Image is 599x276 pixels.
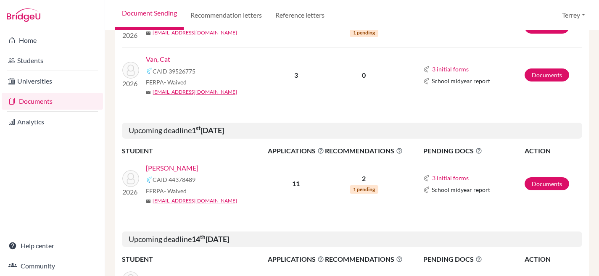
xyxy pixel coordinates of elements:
[146,187,187,195] span: FERPA
[2,113,103,130] a: Analytics
[153,197,237,205] a: [EMAIL_ADDRESS][DOMAIN_NAME]
[432,76,490,85] span: School midyear report
[2,73,103,89] a: Universities
[153,88,237,96] a: [EMAIL_ADDRESS][DOMAIN_NAME]
[423,187,430,193] img: Common App logo
[423,254,524,264] span: PENDING DOCS
[524,145,582,156] th: ACTION
[2,237,103,254] a: Help center
[122,187,139,197] p: 2026
[164,79,187,86] span: - Waived
[432,173,469,183] button: 3 initial forms
[153,29,237,37] a: [EMAIL_ADDRESS][DOMAIN_NAME]
[423,78,430,84] img: Common App logo
[432,64,469,74] button: 3 initial forms
[196,125,201,131] sup: st
[268,254,324,264] span: APPLICATIONS
[153,175,195,184] span: CAID 44378489
[153,67,195,76] span: CAID 39526775
[146,78,187,87] span: FERPA
[2,32,103,49] a: Home
[292,179,300,187] b: 11
[325,173,403,184] p: 2
[146,54,170,64] a: Van, Cat
[122,231,582,247] h5: Upcoming deadline
[2,52,103,69] a: Students
[325,70,403,80] p: 0
[2,93,103,110] a: Documents
[525,177,569,190] a: Documents
[325,146,403,156] span: RECOMMENDATIONS
[2,258,103,274] a: Community
[325,254,403,264] span: RECOMMENDATIONS
[200,234,206,240] sup: th
[146,176,153,183] img: Common App logo
[423,66,430,73] img: Common App logo
[294,71,298,79] b: 3
[146,90,151,95] span: mail
[122,170,139,187] img: Zhang, Ling
[558,7,589,23] button: Terrey
[192,234,229,244] b: 14 [DATE]
[524,254,582,265] th: ACTION
[122,123,582,139] h5: Upcoming deadline
[146,199,151,204] span: mail
[7,8,40,22] img: Bridge-U
[122,254,267,265] th: STUDENT
[423,146,524,156] span: PENDING DOCS
[122,79,139,89] p: 2026
[164,187,187,195] span: - Waived
[122,145,267,156] th: STUDENT
[350,29,378,37] span: 1 pending
[146,68,153,74] img: Common App logo
[146,163,198,173] a: [PERSON_NAME]
[146,31,151,36] span: mail
[432,185,490,194] span: School midyear report
[525,68,569,81] a: Documents
[122,30,139,40] p: 2026
[423,175,430,181] img: Common App logo
[192,126,224,135] b: 1 [DATE]
[122,62,139,79] img: Van, Cat
[268,146,324,156] span: APPLICATIONS
[350,185,378,194] span: 1 pending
